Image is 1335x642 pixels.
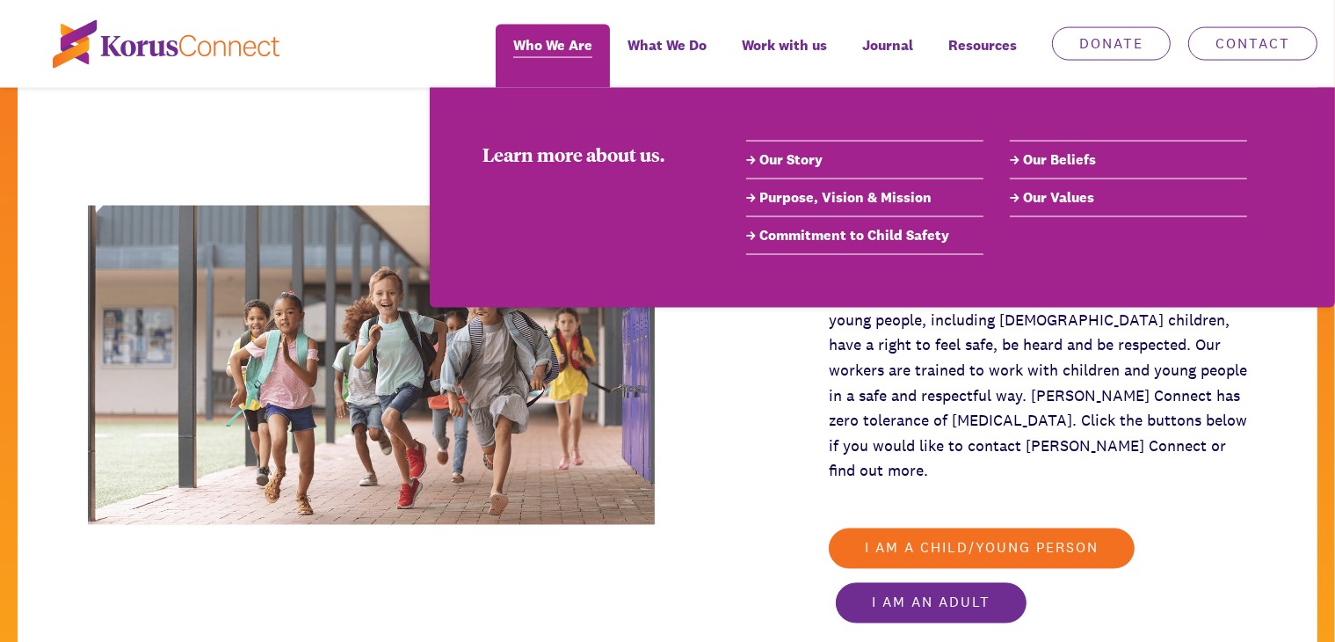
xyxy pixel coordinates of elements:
a: Journal [845,25,931,88]
a: Our Values [1010,187,1247,208]
a: I am an adult [836,583,1027,624]
a: Our Beliefs [1010,150,1247,171]
img: ddd56bcc-762e-4a4c-92a6-aa9ab8acacf6_kids+7+-+web+optimised-min.png [88,206,655,525]
a: Donate [1052,27,1171,61]
a: Our Story [746,150,983,171]
span: Work with us [742,33,827,58]
span: What We Do [628,33,707,58]
a: Work with us [724,25,845,88]
a: Who We Are [496,25,610,88]
a: I am a child/young person [829,529,1135,569]
a: What We Do [610,25,724,88]
a: Purpose, Vision & Mission [746,187,983,208]
div: Learn more about us. [482,141,693,167]
div: [PERSON_NAME] Connect believes that all children and young people, including [DEMOGRAPHIC_DATA] c... [829,282,1247,485]
img: korus-connect%2Fc5177985-88d5-491d-9cd7-4a1febad1357_logo.svg [53,20,279,69]
a: Commitment to Child Safety [746,225,983,246]
span: Journal [862,33,913,58]
div: Resources [931,25,1034,88]
span: Who We Are [513,33,592,58]
a: Contact [1188,27,1317,61]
